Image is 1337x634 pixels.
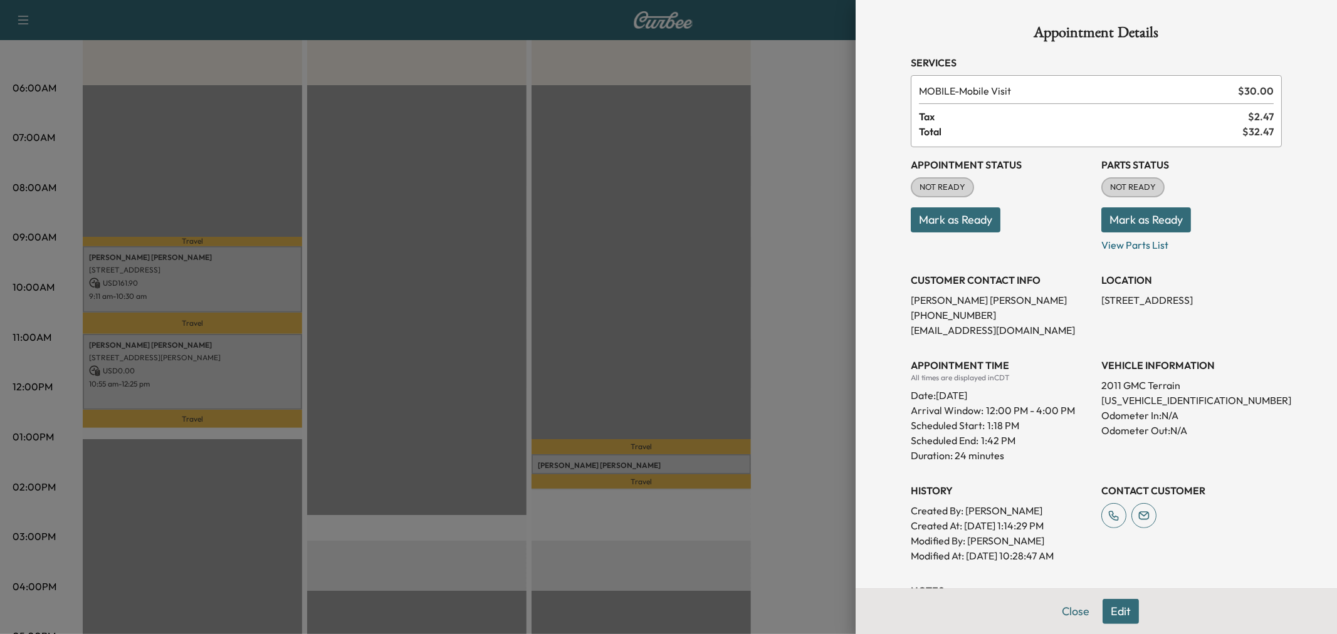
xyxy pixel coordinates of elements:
h3: CONTACT CUSTOMER [1101,483,1282,498]
div: All times are displayed in CDT [911,373,1091,383]
span: NOT READY [912,181,973,194]
p: Arrival Window: [911,403,1091,418]
span: Tax [919,109,1248,124]
p: [STREET_ADDRESS] [1101,293,1282,308]
p: Odometer In: N/A [1101,408,1282,423]
p: [EMAIL_ADDRESS][DOMAIN_NAME] [911,323,1091,338]
p: Scheduled End: [911,433,978,448]
button: Mark as Ready [1101,207,1191,232]
h3: LOCATION [1101,273,1282,288]
p: View Parts List [1101,232,1282,252]
div: Date: [DATE] [911,383,1091,403]
h3: Appointment Status [911,157,1091,172]
h3: VEHICLE INFORMATION [1101,358,1282,373]
h1: Appointment Details [911,25,1282,45]
p: Created By : [PERSON_NAME] [911,503,1091,518]
p: Modified At : [DATE] 10:28:47 AM [911,548,1091,563]
span: Total [919,124,1242,139]
h3: CUSTOMER CONTACT INFO [911,273,1091,288]
h3: NOTES [911,583,1282,598]
button: Mark as Ready [911,207,1000,232]
h3: Parts Status [1101,157,1282,172]
p: [PERSON_NAME] [PERSON_NAME] [911,293,1091,308]
p: [PHONE_NUMBER] [911,308,1091,323]
span: $ 2.47 [1248,109,1274,124]
p: Created At : [DATE] 1:14:29 PM [911,518,1091,533]
span: $ 32.47 [1242,124,1274,139]
p: 2011 GMC Terrain [1101,378,1282,393]
p: Odometer Out: N/A [1101,423,1282,438]
h3: History [911,483,1091,498]
button: Edit [1103,599,1139,624]
p: Modified By : [PERSON_NAME] [911,533,1091,548]
span: NOT READY [1103,181,1163,194]
button: Close [1054,599,1098,624]
p: 1:18 PM [987,418,1019,433]
p: 1:42 PM [981,433,1015,448]
p: [US_VEHICLE_IDENTIFICATION_NUMBER] [1101,393,1282,408]
p: Duration: 24 minutes [911,448,1091,463]
span: $ 30.00 [1238,83,1274,98]
h3: APPOINTMENT TIME [911,358,1091,373]
span: Mobile Visit [919,83,1233,98]
p: Scheduled Start: [911,418,985,433]
span: 12:00 PM - 4:00 PM [986,403,1075,418]
h3: Services [911,55,1282,70]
